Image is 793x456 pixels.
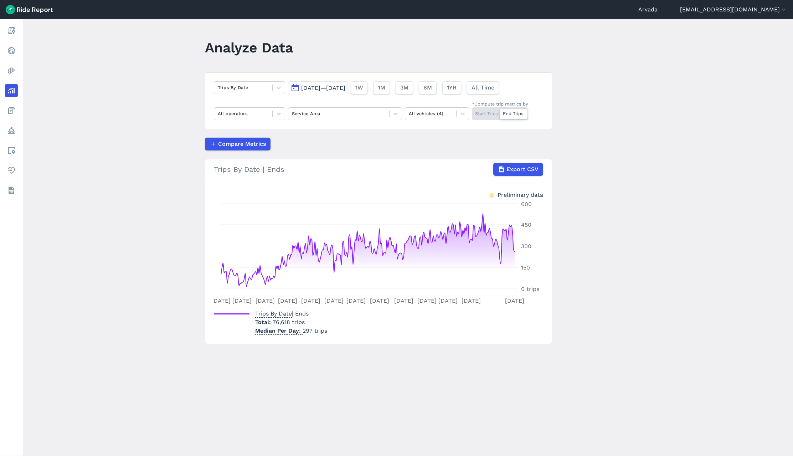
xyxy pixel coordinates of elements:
[5,104,18,117] a: Fees
[442,81,461,94] button: 1YR
[396,81,413,94] button: 3M
[447,83,457,92] span: 1YR
[5,144,18,157] a: Areas
[218,140,266,148] span: Compare Metrics
[301,84,345,91] span: [DATE]—[DATE]
[472,83,494,92] span: All Time
[521,243,531,250] tspan: 300
[394,297,413,304] tspan: [DATE]
[505,297,524,304] tspan: [DATE]
[506,165,539,174] span: Export CSV
[521,201,532,207] tspan: 600
[5,64,18,77] a: Heatmaps
[6,5,53,14] img: Ride Report
[5,164,18,177] a: Health
[255,327,327,335] p: 297 trips
[417,297,436,304] tspan: [DATE]
[423,83,432,92] span: 6M
[472,101,528,107] div: *Compute trip metrics by
[351,81,368,94] button: 1W
[288,81,348,94] button: [DATE]—[DATE]
[273,319,305,326] span: 76,618 trips
[5,84,18,97] a: Analyze
[255,310,309,317] span: | Ends
[211,297,231,304] tspan: [DATE]
[256,297,275,304] tspan: [DATE]
[462,297,481,304] tspan: [DATE]
[498,191,543,198] div: Preliminary data
[205,38,293,57] h1: Analyze Data
[370,297,389,304] tspan: [DATE]
[301,297,320,304] tspan: [DATE]
[374,81,390,94] button: 1M
[638,5,658,14] a: Arvada
[255,325,303,335] span: Median Per Day
[5,184,18,197] a: Datasets
[5,24,18,37] a: Report
[214,163,543,176] div: Trips By Date | Ends
[346,297,366,304] tspan: [DATE]
[400,83,408,92] span: 3M
[324,297,344,304] tspan: [DATE]
[232,297,252,304] tspan: [DATE]
[378,83,385,92] span: 1M
[355,83,363,92] span: 1W
[419,81,437,94] button: 6M
[467,81,499,94] button: All Time
[438,297,458,304] tspan: [DATE]
[5,124,18,137] a: Policy
[278,297,297,304] tspan: [DATE]
[205,138,271,150] button: Compare Metrics
[521,221,531,228] tspan: 450
[493,163,543,176] button: Export CSV
[5,44,18,57] a: Realtime
[521,286,539,292] tspan: 0 trips
[255,319,273,326] span: Total
[255,308,292,318] span: Trips By Date
[521,264,530,271] tspan: 150
[680,5,787,14] button: [EMAIL_ADDRESS][DOMAIN_NAME]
